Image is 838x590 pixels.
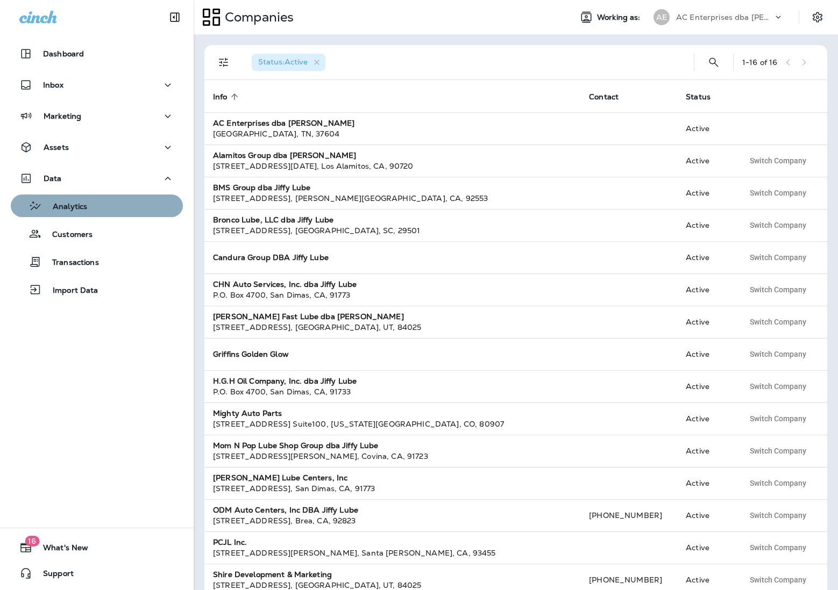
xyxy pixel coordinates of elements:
strong: Griffins Golden Glow [213,349,289,359]
span: Switch Company [750,350,806,358]
p: Customers [41,230,93,240]
td: Active [677,145,735,177]
div: [STREET_ADDRESS][DATE] , Los Alamitos , CA , 90720 [213,161,572,171]
p: Assets [44,143,69,152]
span: Contact [589,92,619,102]
td: [PHONE_NUMBER] [580,499,677,531]
span: Working as: [597,13,643,22]
p: Companies [221,9,294,25]
button: Filters [213,52,235,73]
span: Support [32,569,74,582]
p: Analytics [42,202,87,212]
button: Assets [11,136,183,158]
div: AE [654,9,670,25]
button: Switch Company [744,411,812,427]
td: Active [677,306,735,338]
span: Info [213,92,242,102]
td: Active [677,112,735,145]
button: Data [11,168,183,189]
p: Transactions [41,258,99,268]
span: 16 [25,536,39,546]
button: Switch Company [744,217,812,233]
td: Active [677,338,735,370]
strong: Shire Development & Marketing [213,570,332,579]
td: Active [677,241,735,274]
button: Dashboard [11,43,183,64]
span: Switch Company [750,544,806,551]
span: Status [686,92,725,102]
strong: Bronco Lube, LLC dba Jiffy Lube [213,215,333,225]
div: P.O. Box 4700 , San Dimas , CA , 91773 [213,290,572,300]
span: Switch Company [750,318,806,326]
button: Analytics [11,195,183,217]
button: Inbox [11,74,183,96]
div: Status:Active [252,54,325,71]
button: Marketing [11,105,183,127]
p: Inbox [43,81,63,89]
span: Switch Company [750,254,806,261]
span: Switch Company [750,415,806,422]
div: [STREET_ADDRESS][PERSON_NAME] , Covina , CA , 91723 [213,451,572,462]
button: Customers [11,222,183,245]
td: Active [677,274,735,306]
strong: [PERSON_NAME] Lube Centers, Inc [213,473,347,483]
span: Switch Company [750,221,806,229]
div: [STREET_ADDRESS] Suite100 , [US_STATE][GEOGRAPHIC_DATA] , CO , 80907 [213,419,572,429]
strong: Mighty Auto Parts [213,408,282,418]
strong: BMS Group dba Jiffy Lube [213,183,310,192]
button: Switch Company [744,185,812,201]
button: Import Data [11,278,183,301]
div: [STREET_ADDRESS] , [GEOGRAPHIC_DATA] , SC , 29501 [213,225,572,236]
strong: Mom N Pop Lube Shop Group dba Jiffy Lube [213,441,379,450]
span: Switch Company [750,512,806,519]
button: Transactions [11,250,183,273]
span: Switch Company [750,383,806,390]
div: [STREET_ADDRESS] , [GEOGRAPHIC_DATA] , UT , 84025 [213,322,572,333]
button: Switch Company [744,443,812,459]
span: Switch Company [750,189,806,197]
td: Active [677,435,735,467]
button: Switch Company [744,507,812,523]
div: [GEOGRAPHIC_DATA] , TN , 37604 [213,128,572,139]
div: P.O. Box 4700 , San Dimas , CA , 91733 [213,386,572,397]
button: Support [11,563,183,584]
strong: [PERSON_NAME] Fast Lube dba [PERSON_NAME] [213,312,404,321]
button: Search Companies [703,52,725,73]
span: What's New [32,543,88,556]
td: Active [677,531,735,564]
button: Switch Company [744,572,812,588]
strong: ODM Auto Centers, Inc DBA Jiffy Lube [213,505,358,515]
div: [STREET_ADDRESS] , Brea , CA , 92823 [213,515,572,526]
button: Settings [808,8,827,27]
span: Switch Company [750,157,806,164]
span: Switch Company [750,576,806,584]
td: Active [677,467,735,499]
strong: Alamitos Group dba [PERSON_NAME] [213,150,356,160]
td: Active [677,177,735,209]
span: Switch Company [750,479,806,487]
td: Active [677,370,735,402]
button: Switch Company [744,282,812,298]
p: Data [44,174,62,183]
button: Switch Company [744,153,812,169]
div: [STREET_ADDRESS][PERSON_NAME] , Santa [PERSON_NAME] , CA , 93455 [213,548,572,558]
span: Switch Company [750,447,806,455]
span: Info [213,92,228,102]
button: Switch Company [744,475,812,491]
div: [STREET_ADDRESS] , San Dimas , CA , 91773 [213,483,572,494]
button: Switch Company [744,314,812,330]
strong: CHN Auto Services, Inc. dba Jiffy Lube [213,279,357,289]
td: Active [677,402,735,435]
td: Active [677,499,735,531]
span: Status [686,92,711,102]
div: [STREET_ADDRESS] , [PERSON_NAME][GEOGRAPHIC_DATA] , CA , 92553 [213,193,572,204]
strong: Candura Group DBA Jiffy Lube [213,253,329,262]
span: Status : Active [258,57,308,67]
span: Contact [589,92,633,102]
div: 1 - 16 of 16 [742,58,777,67]
p: AC Enterprises dba [PERSON_NAME] [676,13,773,21]
button: Switch Company [744,378,812,394]
strong: H.G.H Oil Company, Inc. dba Jiffy Lube [213,376,357,386]
button: Collapse Sidebar [160,6,190,28]
strong: AC Enterprises dba [PERSON_NAME] [213,118,354,128]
